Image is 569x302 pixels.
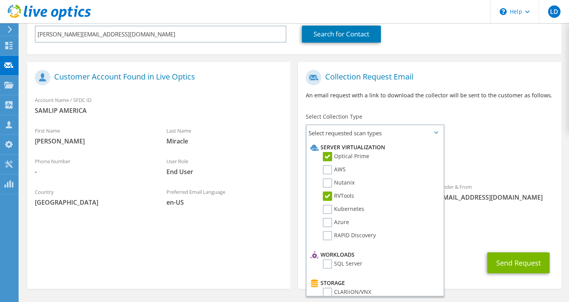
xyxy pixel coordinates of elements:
div: Last Name [159,123,290,149]
div: To [298,179,430,214]
span: [PERSON_NAME] [35,137,151,145]
label: RVTools [323,192,354,201]
div: Preferred Email Language [159,184,290,211]
label: SQL Server [323,259,362,269]
span: [EMAIL_ADDRESS][DOMAIN_NAME] [437,193,554,202]
p: An email request with a link to download the collector will be sent to the customer as follows. [306,91,554,100]
a: Search for Contact [302,26,381,43]
h1: Collection Request Email [306,70,550,85]
li: Workloads [308,250,439,259]
label: Kubernetes [323,205,364,214]
li: Storage [308,278,439,288]
div: First Name [27,123,159,149]
span: LD [548,5,560,18]
span: [GEOGRAPHIC_DATA] [35,198,151,207]
span: End User [166,167,283,176]
div: User Role [159,153,290,180]
span: Select requested scan types [307,125,443,141]
h1: Customer Account Found in Live Optics [35,70,279,85]
label: Nutanix [323,178,355,188]
div: Country [27,184,159,211]
div: CC & Reply To [298,218,561,245]
label: Select Collection Type [306,113,362,121]
li: Server Virtualization [308,143,439,152]
svg: \n [500,8,507,15]
span: en-US [166,198,283,207]
label: CLARiiON/VNX [323,288,371,297]
label: AWS [323,165,346,174]
div: Sender & From [430,179,561,205]
span: Miracle [166,137,283,145]
div: Phone Number [27,153,159,180]
span: SAMLIP AMERICA [35,106,283,115]
label: RAPID Discovery [323,231,376,240]
span: - [35,167,151,176]
div: Account Name / SFDC ID [27,92,290,119]
button: Send Request [487,252,550,273]
label: Azure [323,218,349,227]
label: Optical Prime [323,152,369,161]
div: Requested Collections [298,144,561,175]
